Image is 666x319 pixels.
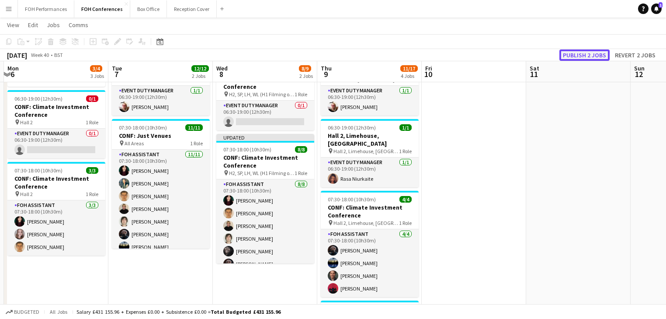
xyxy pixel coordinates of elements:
button: Publish 2 jobs [559,49,610,61]
button: Budgeted [4,307,41,317]
span: 9 [319,69,332,79]
app-job-card: 06:30-19:00 (12h30m)1/1Hall 2, Limehouse, [GEOGRAPHIC_DATA] Hall 2, Limehouse, [GEOGRAPHIC_DATA]1... [321,119,419,187]
span: 1/1 [399,124,412,131]
span: Jobs [47,21,60,29]
app-job-card: 07:30-18:00 (10h30m)4/4CONF: Climate Investment Conference Hall 2, Limehouse, [GEOGRAPHIC_DATA]1 ... [321,191,419,297]
span: Week 40 [29,52,51,58]
app-card-role: Event Duty Manager1/106:30-19:00 (12h30m)[PERSON_NAME] [321,86,419,116]
a: Edit [24,19,42,31]
span: Thu [321,64,332,72]
span: 12 [633,69,645,79]
a: Jobs [43,19,63,31]
app-job-card: 06:30-19:00 (12h30m)0/1CONF: Climate Investment Conference Hall 21 RoleEvent Duty Manager0/106:30... [7,90,105,158]
span: Wed [216,64,228,72]
app-card-role: FOH Assistant3/307:30-18:00 (10h30m)[PERSON_NAME][PERSON_NAME][PERSON_NAME] [7,200,105,256]
span: 8/9 [299,65,311,72]
span: Edit [28,21,38,29]
button: FOH Conferences [74,0,130,18]
span: 06:30-19:00 (12h30m) [14,95,62,102]
h3: Hall 2, Limehouse, [GEOGRAPHIC_DATA] [321,132,419,147]
span: Hall 2 [20,119,33,126]
span: Hall 2, Limehouse, [GEOGRAPHIC_DATA] [333,148,399,154]
span: Total Budgeted £431 155.96 [211,308,281,315]
span: 11 [528,69,539,79]
span: Fri [425,64,432,72]
span: 1 Role [86,119,98,126]
h3: CONF: Climate Investment Conference [321,203,419,219]
h3: CONF: Climate Investment Conference [216,75,314,91]
span: 12/12 [191,65,209,72]
a: Comms [65,19,92,31]
span: 7 [111,69,122,79]
app-card-role: FOH Assistant4/407:30-18:00 (10h30m)[PERSON_NAME][PERSON_NAME][PERSON_NAME][PERSON_NAME] [321,229,419,297]
span: Comms [69,21,88,29]
span: 3/3 [86,167,98,174]
span: 07:30-18:00 (10h30m) [223,146,271,153]
span: 11/11 [185,124,203,131]
app-job-card: 07:30-18:00 (10h30m)11/11CONF: Just Venues All Areas1 RoleFOH Assistant11/1107:30-18:00 (10h30m)[... [112,119,210,249]
app-job-card: Updated07:30-18:00 (10h30m)8/8CONF: Climate Investment Conference H2, SP, LH, WL (H1 Filming only... [216,134,314,263]
span: Hall 2, Limehouse, [GEOGRAPHIC_DATA] [333,220,399,226]
span: 8/8 [295,146,307,153]
app-job-card: 06:30-19:00 (12h30m)1/1CONF: Just Venues All Areas1 RoleEvent Duty Manager1/106:30-19:00 (12h30m)... [112,55,210,116]
app-card-role: Event Duty Manager0/106:30-19:00 (12h30m) [216,101,314,130]
app-card-role: Event Duty Manager1/106:30-19:00 (12h30m)[PERSON_NAME] [112,86,210,116]
span: H2, SP, LH, WL (H1 Filming only) [229,170,295,176]
a: 1 [651,4,662,14]
span: All Areas [125,140,144,147]
div: [DATE] [7,51,27,60]
span: 06:30-19:00 (12h30m) [328,124,376,131]
span: 1 Role [295,170,307,176]
h3: CONF: Just Venues [112,132,210,140]
app-card-role: Event Duty Manager0/106:30-19:00 (12h30m) [7,129,105,158]
span: 1 Role [190,140,203,147]
div: 2 Jobs [192,73,208,79]
div: Salary £431 155.96 + Expenses £0.00 + Subsistence £0.00 = [76,308,281,315]
span: Mon [7,64,19,72]
span: Tue [112,64,122,72]
h3: CONF: Climate Investment Conference [7,175,105,190]
app-job-card: 07:30-18:00 (10h30m)3/3CONF: Climate Investment Conference Hall 21 RoleFOH Assistant3/307:30-18:0... [7,162,105,256]
div: Updated [216,134,314,141]
h3: CONF: Climate Investment Conference [7,103,105,119]
div: 3 Jobs [90,73,104,79]
span: 10 [424,69,432,79]
span: 4/4 [399,196,412,203]
span: Sat [530,64,539,72]
span: 11/17 [400,65,418,72]
button: FOH Performances [18,0,74,18]
div: 2 Jobs [299,73,313,79]
app-job-card: Updated06:30-19:00 (12h30m)0/1CONF: Climate Investment Conference H2, SP, LH, WL (H1 Filming only... [216,55,314,130]
div: BST [54,52,63,58]
a: View [3,19,23,31]
span: View [7,21,19,29]
span: 3/4 [90,65,102,72]
span: 07:30-18:00 (10h30m) [119,124,167,131]
span: 07:30-18:00 (10h30m) [14,167,62,174]
span: 6 [6,69,19,79]
button: Revert 2 jobs [611,49,659,61]
span: 1 Role [399,148,412,154]
app-card-role: FOH Assistant11/1107:30-18:00 (10h30m)[PERSON_NAME][PERSON_NAME][PERSON_NAME][PERSON_NAME][PERSON... [112,150,210,306]
app-card-role: Event Duty Manager1/106:30-19:00 (12h30m)Rasa Niurkaite [321,158,419,187]
app-job-card: 06:30-19:00 (12h30m)1/1CONF: Intuitive Events Hall 1, Stp, [PERSON_NAME]1 RoleEvent Duty Manager1... [321,55,419,116]
h3: CONF: Climate Investment Conference [216,154,314,169]
span: Budgeted [14,309,39,315]
span: H2, SP, LH, WL (H1 Filming only) [229,91,295,98]
span: Sun [634,64,645,72]
span: 1 Role [295,91,307,98]
span: Hall 2 [20,191,33,197]
app-card-role: FOH Assistant8/807:30-18:00 (10h30m)[PERSON_NAME][PERSON_NAME][PERSON_NAME][PERSON_NAME][PERSON_N... [216,179,314,298]
span: 1 Role [399,220,412,226]
button: Reception Cover [167,0,217,18]
span: 8 [215,69,228,79]
span: 0/1 [86,95,98,102]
